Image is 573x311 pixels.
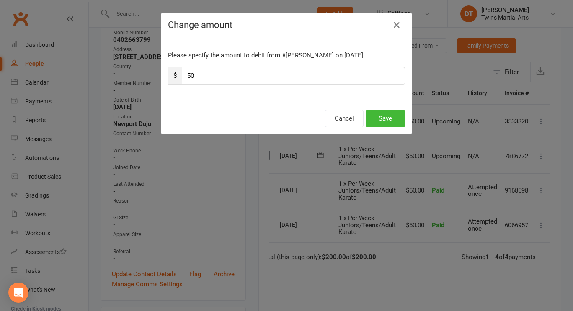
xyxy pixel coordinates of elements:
[366,110,405,127] button: Save
[8,283,28,303] div: Open Intercom Messenger
[168,50,405,60] p: Please specify the amount to debit from #[PERSON_NAME] on [DATE].
[168,20,405,30] h4: Change amount
[325,110,364,127] button: Cancel
[168,67,182,85] span: $
[390,18,403,32] button: Close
